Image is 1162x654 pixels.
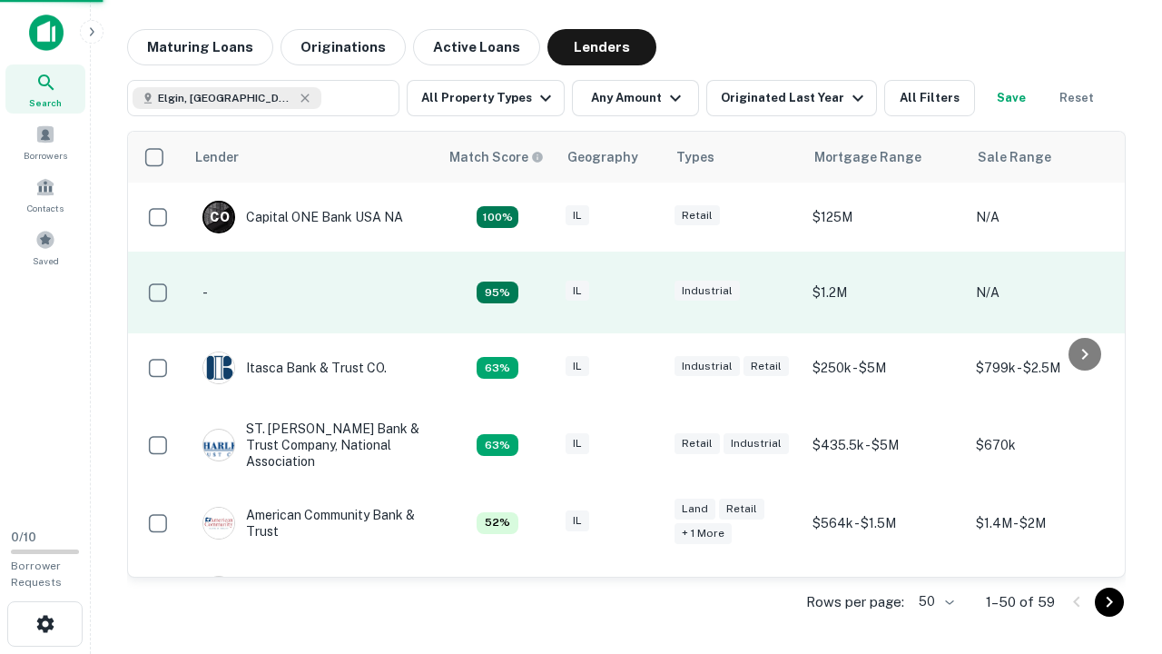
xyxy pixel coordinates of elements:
[184,132,438,183] th: Lender
[11,530,36,544] span: 0 / 10
[967,132,1130,183] th: Sale Range
[806,591,904,613] p: Rows per page:
[477,282,518,303] div: Capitalize uses an advanced AI algorithm to match your search with the best lender. The match sco...
[556,132,665,183] th: Geography
[724,433,789,454] div: Industrial
[477,206,518,228] div: Capitalize uses an advanced AI algorithm to match your search with the best lender. The match sco...
[5,223,85,272] a: Saved
[477,357,518,379] div: Capitalize uses an advanced AI algorithm to match your search with the best lender. The match sco...
[27,201,64,215] span: Contacts
[675,356,740,377] div: Industrial
[1048,80,1106,116] button: Reset
[566,356,589,377] div: IL
[449,147,544,167] div: Capitalize uses an advanced AI algorithm to match your search with the best lender. The match sco...
[210,208,229,227] p: C O
[719,499,764,520] div: Retail
[911,589,957,615] div: 50
[566,281,589,302] div: IL
[202,421,420,471] div: ST. [PERSON_NAME] Bank & Trust Company, National Association
[706,80,877,116] button: Originated Last Year
[676,146,714,168] div: Types
[5,117,85,166] a: Borrowers
[675,523,732,544] div: + 1 more
[24,148,67,163] span: Borrowers
[202,352,387,384] div: Itasca Bank & Trust CO.
[203,508,234,539] img: picture
[978,146,1051,168] div: Sale Range
[5,170,85,219] a: Contacts
[449,147,540,167] h6: Match Score
[202,282,208,302] p: -
[675,281,740,302] div: Industrial
[803,183,967,252] td: $125M
[572,80,699,116] button: Any Amount
[665,132,803,183] th: Types
[202,576,401,609] div: Republic Bank Of Chicago
[477,512,518,534] div: Capitalize uses an advanced AI algorithm to match your search with the best lender. The match sco...
[967,252,1130,333] td: N/A
[202,201,403,233] div: Capital ONE Bank USA NA
[675,499,715,520] div: Land
[195,146,239,168] div: Lender
[567,146,638,168] div: Geography
[1095,588,1124,617] button: Go to next page
[803,402,967,489] td: $435.5k - $5M
[202,507,420,540] div: American Community Bank & Trust
[814,146,921,168] div: Mortgage Range
[967,402,1130,489] td: $670k
[803,558,967,627] td: $500k - $880.5k
[967,558,1130,627] td: N/A
[986,591,1055,613] p: 1–50 of 59
[743,356,789,377] div: Retail
[566,433,589,454] div: IL
[29,95,62,110] span: Search
[721,87,869,109] div: Originated Last Year
[158,90,294,106] span: Elgin, [GEOGRAPHIC_DATA], [GEOGRAPHIC_DATA]
[477,434,518,456] div: Capitalize uses an advanced AI algorithm to match your search with the best lender. The match sco...
[1071,509,1162,596] iframe: Chat Widget
[33,253,59,268] span: Saved
[29,15,64,51] img: capitalize-icon.png
[281,29,406,65] button: Originations
[566,510,589,531] div: IL
[566,205,589,226] div: IL
[413,29,540,65] button: Active Loans
[127,29,273,65] button: Maturing Loans
[203,430,234,461] img: picture
[203,352,234,383] img: picture
[884,80,975,116] button: All Filters
[967,489,1130,558] td: $1.4M - $2M
[675,205,720,226] div: Retail
[547,29,656,65] button: Lenders
[803,489,967,558] td: $564k - $1.5M
[438,132,556,183] th: Capitalize uses an advanced AI algorithm to match your search with the best lender. The match sco...
[967,183,1130,252] td: N/A
[11,560,62,589] span: Borrower Requests
[675,433,720,454] div: Retail
[803,132,967,183] th: Mortgage Range
[803,252,967,333] td: $1.2M
[967,333,1130,402] td: $799k - $2.5M
[803,333,967,402] td: $250k - $5M
[5,64,85,114] a: Search
[982,80,1040,116] button: Save your search to get updates of matches that match your search criteria.
[203,577,234,608] img: picture
[407,80,565,116] button: All Property Types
